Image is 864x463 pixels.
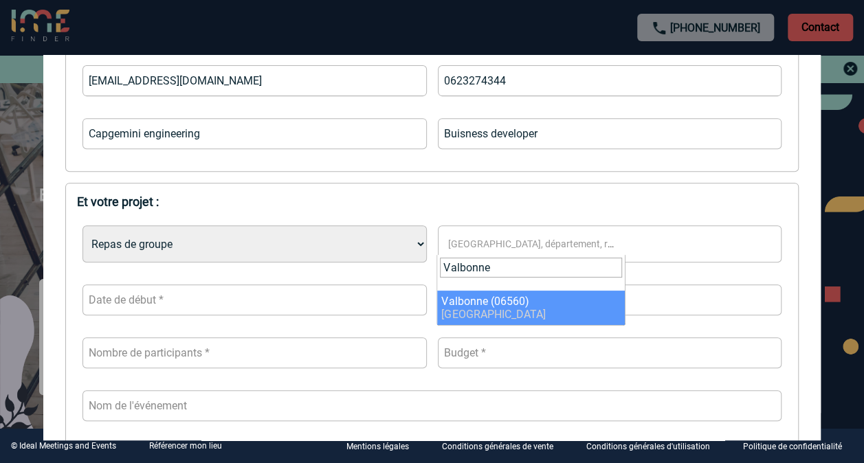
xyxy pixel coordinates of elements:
[732,440,864,453] a: Politique de confidentialité
[431,440,575,453] a: Conditions générales de vente
[441,308,545,321] span: [GEOGRAPHIC_DATA]
[743,442,842,452] p: Politique de confidentialité
[82,65,427,96] input: Email *
[586,442,710,452] p: Conditions générales d'utilisation
[438,65,782,96] input: Téléphone *
[437,291,625,325] li: Valbonne (06560)
[82,118,427,149] input: Raison sociale *
[438,337,782,368] input: Budget *
[11,441,116,451] div: © Ideal Meetings and Events
[82,390,782,421] input: Nom de l'événement
[438,118,782,149] input: Rôle *
[442,442,553,452] p: Conditions générales de vente
[575,440,732,453] a: Conditions générales d'utilisation
[77,194,787,209] div: Et votre projet :
[149,441,222,451] a: Référencer mon lieu
[335,440,431,453] a: Mentions légales
[448,238,645,249] span: [GEOGRAPHIC_DATA], département, région...
[82,337,427,368] input: Nombre de participants *
[82,284,427,315] input: Date de début *
[346,442,409,452] p: Mentions légales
